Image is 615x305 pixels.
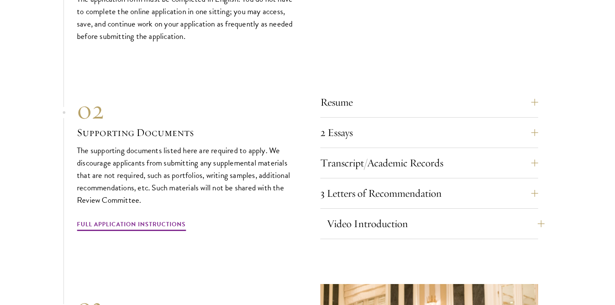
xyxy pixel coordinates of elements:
[320,92,538,113] button: Resume
[77,144,295,206] p: The supporting documents listed here are required to apply. We discourage applicants from submitt...
[327,213,545,234] button: Video Introduction
[77,95,295,125] div: 02
[77,125,295,140] h3: Supporting Documents
[320,183,538,204] button: 3 Letters of Recommendation
[320,153,538,173] button: Transcript/Academic Records
[77,219,186,232] a: Full Application Instructions
[320,122,538,143] button: 2 Essays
